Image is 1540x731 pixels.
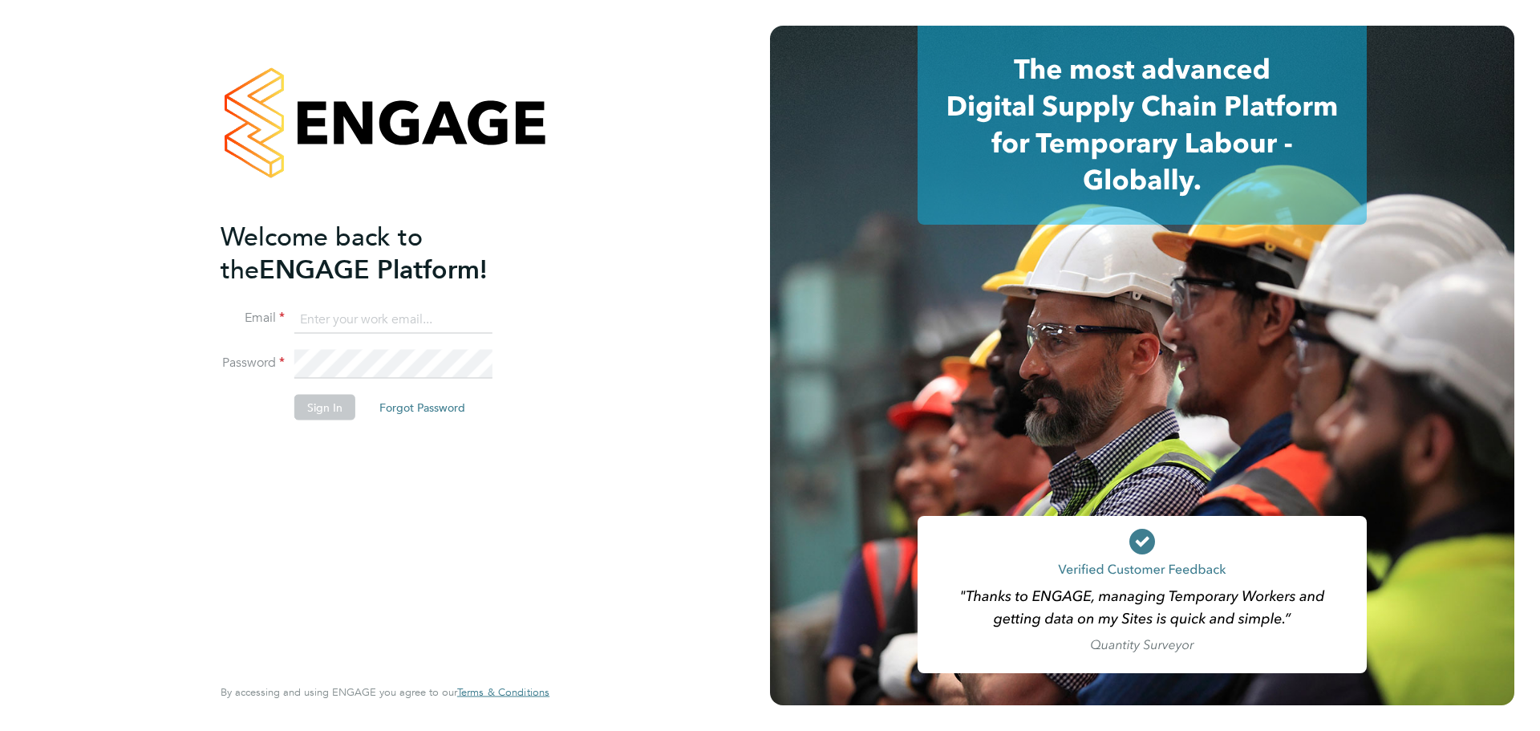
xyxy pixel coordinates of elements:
input: Enter your work email... [294,305,492,334]
span: Welcome back to the [221,221,423,285]
button: Sign In [294,394,355,420]
a: Terms & Conditions [457,686,549,699]
label: Password [221,355,285,372]
h2: ENGAGE Platform! [221,220,533,286]
span: By accessing and using ENGAGE you agree to our [221,685,549,699]
span: Terms & Conditions [457,685,549,699]
label: Email [221,310,285,327]
button: Forgot Password [367,394,478,420]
